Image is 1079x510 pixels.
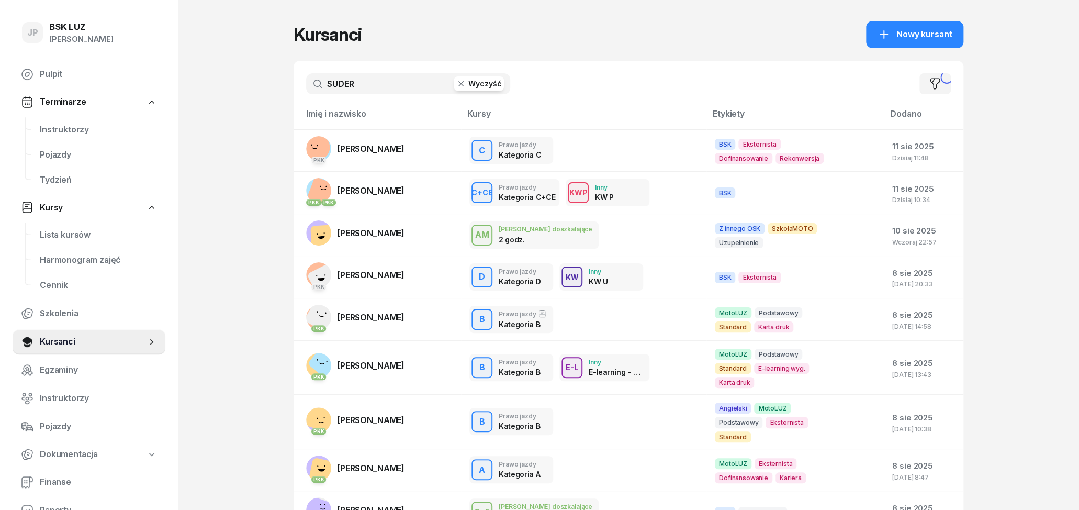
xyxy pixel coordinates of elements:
[471,226,493,244] div: AM
[892,224,955,238] div: 10 sie 2025
[775,153,824,164] span: Rekonwersja
[475,142,489,160] div: C
[775,472,806,483] span: Kariera
[31,117,165,142] a: Instruktorzy
[595,184,614,191] div: Inny
[715,458,751,469] span: MotoLUZ
[884,107,963,129] th: Dodano
[754,321,793,332] span: Karta druk
[31,142,165,168] a: Pojazdy
[715,349,751,360] span: MotoLUZ
[892,308,955,322] div: 8 sie 2025
[31,223,165,248] a: Lista kursów
[754,403,791,414] span: MotoLUZ
[896,28,952,41] span: Nowy kursant
[892,154,955,161] div: Dzisiaj 11:48
[40,448,98,461] span: Dokumentacja
[715,417,762,428] span: Podstawowy
[13,301,165,326] a: Szkolenia
[589,277,608,286] div: KW U
[755,349,802,360] span: Podstawowy
[461,107,706,129] th: Kursy
[306,407,404,433] a: PKK[PERSON_NAME]
[13,196,165,220] a: Kursy
[40,253,157,267] span: Harmonogram zajęć
[499,461,540,468] div: Prawo jazdy
[565,186,592,199] div: KWP
[306,305,404,330] a: PKK[PERSON_NAME]
[40,68,157,81] span: Pulpit
[467,186,497,199] div: C+CE
[475,461,489,479] div: A
[499,359,540,365] div: Prawo jazdy
[892,281,955,287] div: [DATE] 20:33
[715,237,763,248] span: Uzupełnienie
[892,323,955,330] div: [DATE] 14:58
[306,353,404,378] a: PKK[PERSON_NAME]
[715,403,751,414] span: Angielski
[755,458,796,469] span: Eksternista
[561,271,583,284] div: KW
[13,90,165,114] a: Terminarze
[294,25,362,44] h1: Kursanci
[311,325,327,332] div: PKK
[471,267,492,287] button: D
[338,463,404,473] span: [PERSON_NAME]
[892,140,955,153] div: 11 sie 2025
[892,459,955,473] div: 8 sie 2025
[338,415,404,425] span: [PERSON_NAME]
[568,182,589,203] button: KWP
[40,475,157,489] span: Finanse
[40,279,157,292] span: Cennik
[31,248,165,273] a: Harmonogram zajęć
[499,141,541,148] div: Prawo jazdy
[40,173,157,187] span: Tydzień
[471,140,492,161] button: C
[311,283,327,290] div: PKK
[892,371,955,378] div: [DATE] 13:43
[715,272,736,283] span: BSK
[595,193,614,202] div: KW P
[589,268,608,275] div: Inny
[311,428,327,435] div: PKK
[338,228,404,238] span: [PERSON_NAME]
[768,223,817,234] span: SzkołaMOTO
[715,472,772,483] span: Dofinansowanie
[892,357,955,370] div: 8 sie 2025
[738,272,780,283] span: Eksternista
[471,309,492,330] button: B
[306,262,404,287] a: PKK[PERSON_NAME]
[715,187,736,198] span: BSK
[306,136,404,161] a: PKK[PERSON_NAME]
[499,277,541,286] div: Kategoria D
[499,470,540,479] div: Kategoria A
[715,139,736,150] span: BSK
[715,321,751,332] span: Standard
[338,270,404,280] span: [PERSON_NAME]
[892,267,955,280] div: 8 sie 2025
[40,363,157,377] span: Egzaminy
[499,268,541,275] div: Prawo jazdy
[499,235,553,244] div: 2 godz.
[13,470,165,495] a: Finanse
[715,153,772,164] span: Dofinansowanie
[40,95,86,109] span: Terminarze
[338,143,404,154] span: [PERSON_NAME]
[49,23,114,31] div: BSK LUZ
[306,199,321,206] div: PKK
[306,73,510,94] input: Szukaj
[499,422,540,430] div: Kategoria B
[13,386,165,411] a: Instruktorzy
[13,414,165,439] a: Pojazdy
[892,474,955,481] div: [DATE] 8:47
[706,107,884,129] th: Etykiety
[715,363,751,374] span: Standard
[471,182,492,203] button: C+CE
[499,226,592,232] div: [PERSON_NAME] doszkalające
[338,312,404,323] span: [PERSON_NAME]
[471,357,492,378] button: B
[755,307,802,318] span: Podstawowy
[892,426,955,433] div: [DATE] 10:38
[40,420,157,434] span: Pojazdy
[499,193,553,202] div: Kategoria C+CE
